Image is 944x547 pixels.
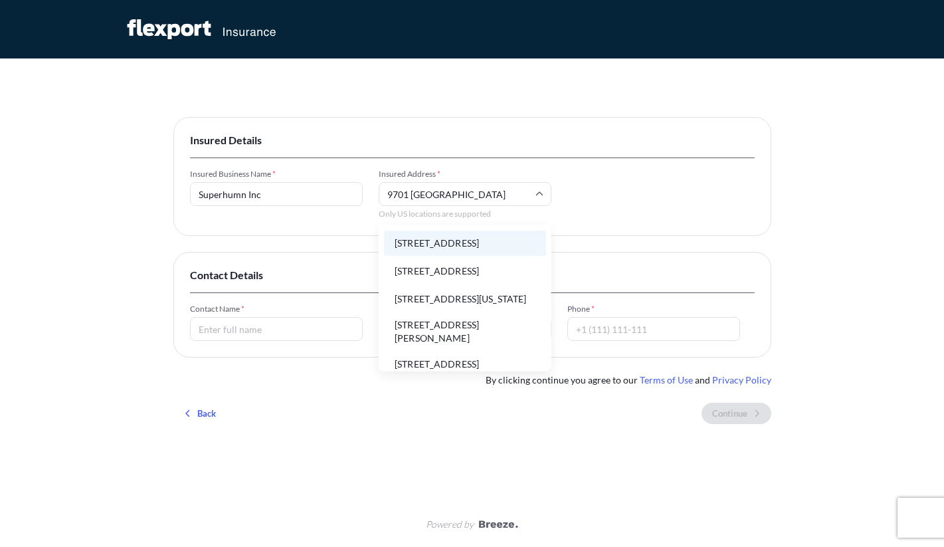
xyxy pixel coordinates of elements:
li: [STREET_ADDRESS][PERSON_NAME] [384,314,546,349]
li: [STREET_ADDRESS] [384,259,546,284]
span: Insured Business Name [190,169,363,179]
span: By clicking continue you agree to our and [486,374,771,387]
span: Insured Details [190,134,755,147]
button: Continue [702,403,771,424]
input: +1 (111) 111-111 [567,317,740,341]
button: Back [173,403,227,424]
p: Continue [712,407,747,420]
li: [STREET_ADDRESS] [384,352,546,377]
li: [STREET_ADDRESS][US_STATE] [384,286,546,312]
span: Contact Details [190,269,755,282]
span: Powered by [426,518,474,531]
span: Phone [567,304,740,314]
span: Contact Name [190,304,363,314]
input: Enter full name [190,317,363,341]
span: Only US locations are supported [379,209,551,219]
input: Enter full address [379,182,551,206]
input: Enter full name [190,182,363,206]
a: Privacy Policy [712,374,771,385]
a: Terms of Use [640,374,693,385]
p: Back [197,407,216,420]
li: [STREET_ADDRESS] [384,231,546,256]
span: Insured Address [379,169,551,179]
